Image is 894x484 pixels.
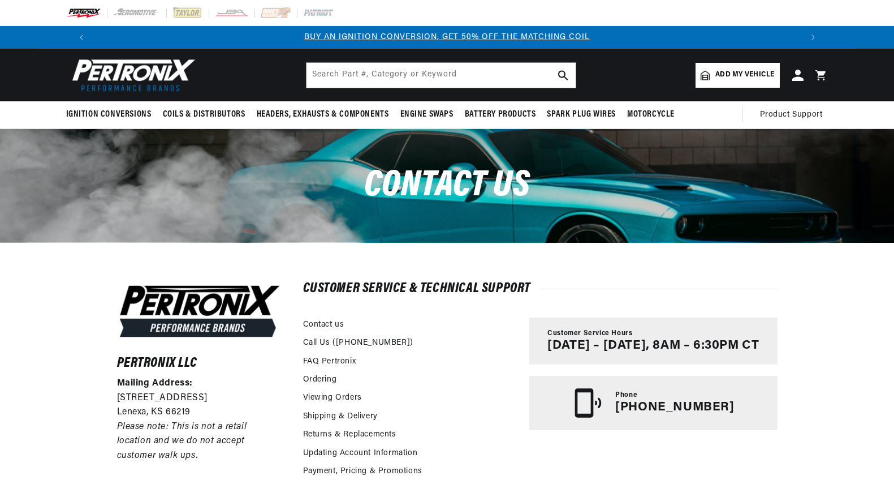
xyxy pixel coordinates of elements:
[400,109,454,121] span: Engine Swaps
[303,429,396,441] a: Returns & Replacements
[760,109,823,121] span: Product Support
[303,410,378,423] a: Shipping & Delivery
[117,422,247,460] em: Please note: This is not a retail location and we do not accept customer walk ups.
[157,101,251,128] summary: Coils & Distributors
[117,405,282,420] p: Lenexa, KS 66219
[303,355,356,368] a: FAQ Pertronix
[303,374,337,386] a: Ordering
[541,101,621,128] summary: Spark Plug Wires
[551,63,576,88] button: search button
[529,376,777,430] a: Phone [PHONE_NUMBER]
[70,26,93,49] button: Translation missing: en.sections.announcements.previous_announcement
[66,101,157,128] summary: Ignition Conversions
[303,283,778,294] h2: Customer Service & Technical Support
[303,465,422,478] a: Payment, Pricing & Promotions
[760,101,828,129] summary: Product Support
[303,392,362,404] a: Viewing Orders
[465,109,536,121] span: Battery Products
[696,63,779,88] a: Add my vehicle
[547,339,759,353] p: [DATE] – [DATE], 8AM – 6:30PM CT
[66,55,196,95] img: Pertronix
[395,101,459,128] summary: Engine Swaps
[621,101,680,128] summary: Motorcycle
[38,26,857,49] slideshow-component: Translation missing: en.sections.announcements.announcement_bar
[117,391,282,406] p: [STREET_ADDRESS]
[303,319,344,331] a: Contact us
[459,101,542,128] summary: Battery Products
[547,329,632,339] span: Customer Service Hours
[627,109,675,121] span: Motorcycle
[257,109,389,121] span: Headers, Exhausts & Components
[615,391,637,400] span: Phone
[802,26,824,49] button: Translation missing: en.sections.announcements.next_announcement
[66,109,152,121] span: Ignition Conversions
[163,109,245,121] span: Coils & Distributors
[303,337,413,349] a: Call Us ([PHONE_NUMBER])
[304,33,590,41] a: BUY AN IGNITION CONVERSION, GET 50% OFF THE MATCHING COIL
[93,31,802,44] div: Announcement
[715,70,774,80] span: Add my vehicle
[117,379,193,388] strong: Mailing Address:
[303,447,418,460] a: Updating Account Information
[251,101,395,128] summary: Headers, Exhausts & Components
[117,358,282,369] h6: Pertronix LLC
[364,168,530,204] span: Contact us
[615,400,734,415] p: [PHONE_NUMBER]
[547,109,616,121] span: Spark Plug Wires
[306,63,576,88] input: Search Part #, Category or Keyword
[93,31,802,44] div: 1 of 3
